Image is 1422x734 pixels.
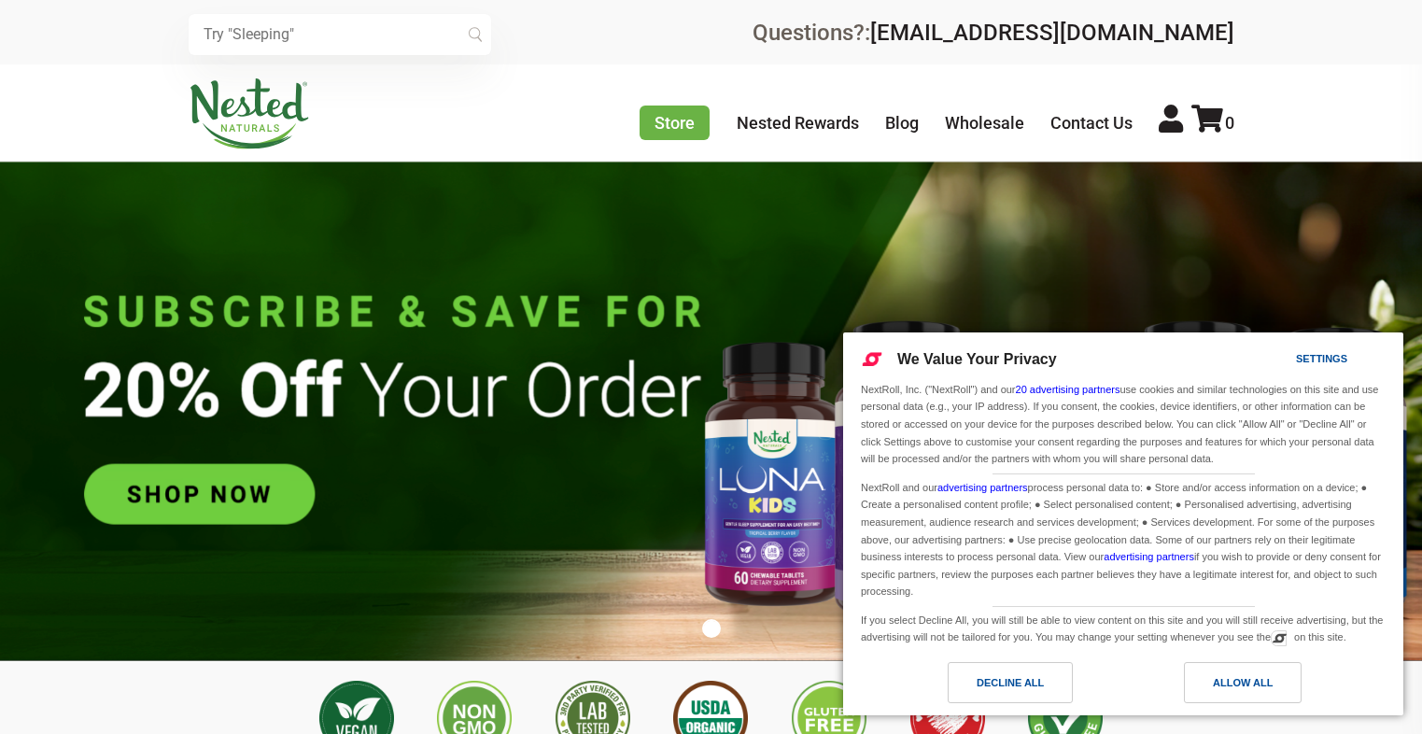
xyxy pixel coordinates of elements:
[1123,662,1392,713] a: Allow All
[885,113,919,133] a: Blog
[1050,113,1133,133] a: Contact Us
[737,113,859,133] a: Nested Rewards
[1016,384,1120,395] a: 20 advertising partners
[870,20,1234,46] a: [EMAIL_ADDRESS][DOMAIN_NAME]
[857,474,1389,602] div: NextRoll and our process personal data to: ● Store and/or access information on a device; ● Creat...
[189,78,310,149] img: Nested Naturals
[937,482,1028,493] a: advertising partners
[753,21,1234,44] div: Questions?:
[1213,672,1273,693] div: Allow All
[857,379,1389,470] div: NextRoll, Inc. ("NextRoll") and our use cookies and similar technologies on this site and use per...
[945,113,1024,133] a: Wholesale
[897,351,1057,367] span: We Value Your Privacy
[977,672,1044,693] div: Decline All
[189,14,491,55] input: Try "Sleeping"
[1191,113,1234,133] a: 0
[702,619,721,638] button: 1 of 1
[854,662,1123,713] a: Decline All
[857,607,1389,648] div: If you select Decline All, you will still be able to view content on this site and you will still...
[1225,113,1234,133] span: 0
[1263,344,1308,378] a: Settings
[1296,348,1347,369] div: Settings
[1104,551,1194,562] a: advertising partners
[640,106,710,140] a: Store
